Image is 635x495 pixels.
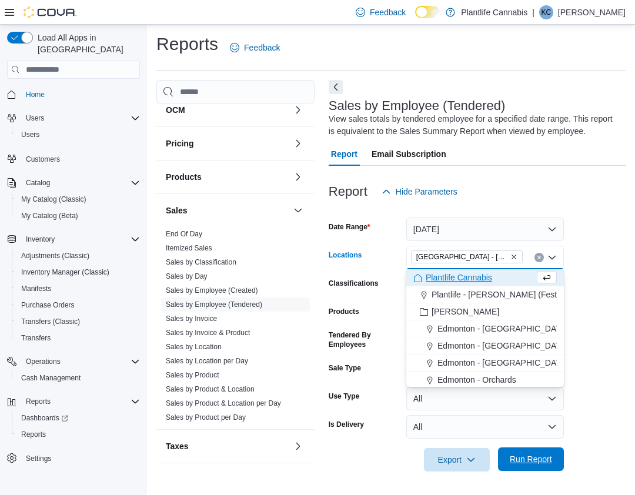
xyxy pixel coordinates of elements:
[166,343,222,351] a: Sales by Location
[16,128,140,142] span: Users
[351,1,410,24] a: Feedback
[16,411,73,425] a: Dashboards
[406,354,564,372] button: Edmonton - [GEOGRAPHIC_DATA]
[21,176,140,190] span: Catalog
[329,185,367,199] h3: Report
[547,253,557,262] button: Close list of options
[21,151,140,166] span: Customers
[461,5,527,19] p: Plantlife Cannabis
[166,286,258,295] a: Sales by Employee (Created)
[166,171,289,183] button: Products
[12,208,145,224] button: My Catalog (Beta)
[542,5,552,19] span: KC
[166,205,188,216] h3: Sales
[291,203,305,218] button: Sales
[329,363,361,373] label: Sale Type
[16,315,140,329] span: Transfers (Classic)
[291,170,305,184] button: Products
[26,90,45,99] span: Home
[372,142,446,166] span: Email Subscription
[166,342,222,352] span: Sales by Location
[21,354,140,369] span: Operations
[432,289,572,300] span: Plantlife - [PERSON_NAME] (Festival)
[21,87,140,102] span: Home
[166,385,255,393] a: Sales by Product & Location
[225,36,285,59] a: Feedback
[437,323,568,335] span: Edmonton - [GEOGRAPHIC_DATA]
[16,298,140,312] span: Purchase Orders
[16,265,140,279] span: Inventory Manager (Classic)
[329,392,359,401] label: Use Type
[370,6,406,18] span: Feedback
[156,32,218,56] h1: Reports
[166,384,255,394] span: Sales by Product & Location
[437,357,568,369] span: Edmonton - [GEOGRAPHIC_DATA]
[21,232,59,246] button: Inventory
[406,218,564,241] button: [DATE]
[406,372,564,389] button: Edmonton - Orchards
[166,315,217,323] a: Sales by Invoice
[12,247,145,264] button: Adjustments (Classic)
[16,192,91,206] a: My Catalog (Classic)
[12,330,145,346] button: Transfers
[166,257,236,267] span: Sales by Classification
[166,230,202,238] a: End Of Day
[329,80,343,94] button: Next
[21,451,56,466] a: Settings
[12,280,145,297] button: Manifests
[2,175,145,191] button: Catalog
[16,315,85,329] a: Transfers (Classic)
[510,253,517,260] button: Remove Grande Prairie - Westgate from selection in this group
[329,307,359,316] label: Products
[16,371,140,385] span: Cash Management
[166,300,262,309] a: Sales by Employee (Tendered)
[377,180,462,203] button: Hide Parameters
[558,5,626,19] p: [PERSON_NAME]
[26,397,51,406] span: Reports
[539,5,553,19] div: Kiara Craig
[534,253,544,262] button: Clear input
[166,171,202,183] h3: Products
[498,447,564,471] button: Run Report
[2,110,145,126] button: Users
[2,353,145,370] button: Operations
[411,250,523,263] span: Grande Prairie - Westgate
[166,370,219,380] span: Sales by Product
[16,331,55,345] a: Transfers
[16,427,51,442] a: Reports
[16,282,140,296] span: Manifests
[21,413,68,423] span: Dashboards
[166,229,202,239] span: End Of Day
[406,415,564,439] button: All
[26,178,50,188] span: Catalog
[16,427,140,442] span: Reports
[166,138,289,149] button: Pricing
[24,6,76,18] img: Cova
[2,393,145,410] button: Reports
[291,103,305,117] button: OCM
[21,354,65,369] button: Operations
[166,329,250,337] a: Sales by Invoice & Product
[406,303,564,320] button: [PERSON_NAME]
[437,340,568,352] span: Edmonton - [GEOGRAPHIC_DATA]
[2,231,145,247] button: Inventory
[21,111,49,125] button: Users
[26,113,44,123] span: Users
[16,411,140,425] span: Dashboards
[2,150,145,167] button: Customers
[244,42,280,53] span: Feedback
[21,333,51,343] span: Transfers
[21,451,140,466] span: Settings
[16,249,140,263] span: Adjustments (Classic)
[426,272,492,283] span: Plantlife Cannabis
[16,249,94,263] a: Adjustments (Classic)
[396,186,457,198] span: Hide Parameters
[21,300,75,310] span: Purchase Orders
[21,394,140,409] span: Reports
[406,337,564,354] button: Edmonton - [GEOGRAPHIC_DATA]
[12,126,145,143] button: Users
[21,373,81,383] span: Cash Management
[21,284,51,293] span: Manifests
[166,314,217,323] span: Sales by Invoice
